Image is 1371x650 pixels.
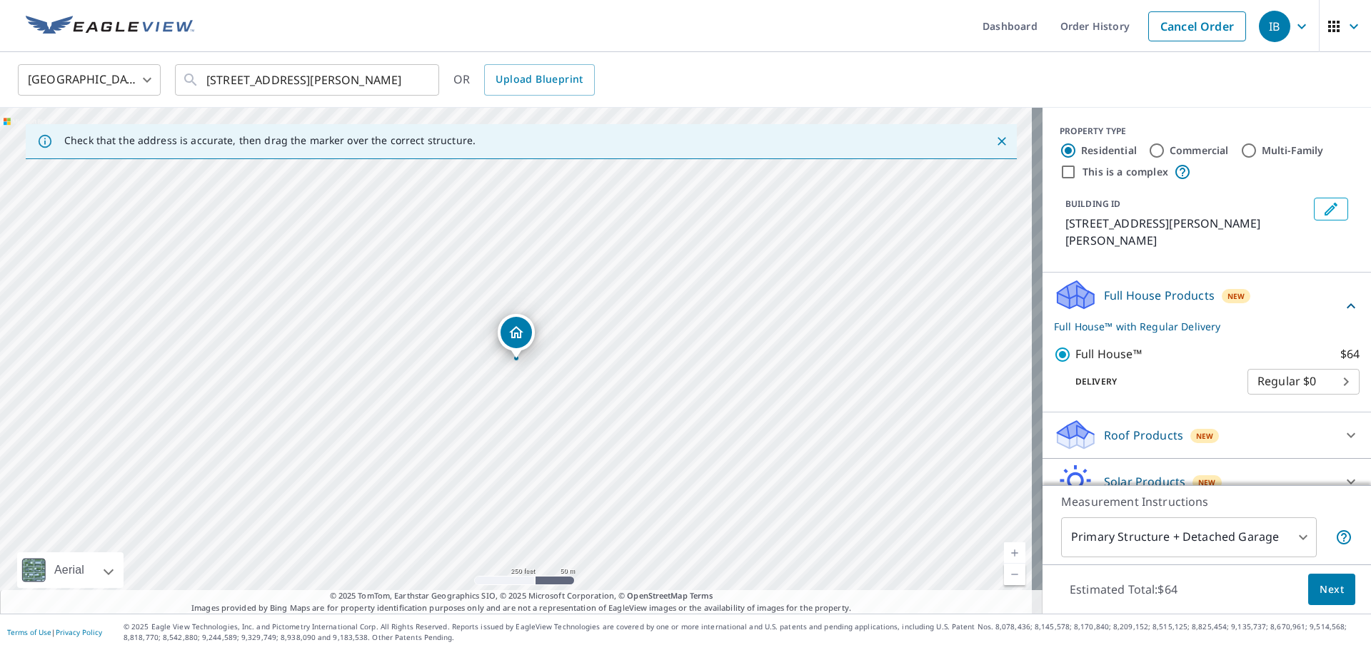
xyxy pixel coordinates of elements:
[1259,11,1290,42] div: IB
[1054,278,1360,334] div: Full House ProductsNewFull House™ with Regular Delivery
[1335,529,1352,546] span: Your report will include the primary structure and a detached garage if one exists.
[1065,198,1120,210] p: BUILDING ID
[690,590,713,601] a: Terms
[26,16,194,37] img: EV Logo
[484,64,594,96] a: Upload Blueprint
[1081,143,1137,158] label: Residential
[1308,574,1355,606] button: Next
[1054,418,1360,452] div: Roof ProductsNew
[1075,345,1142,363] p: Full House™
[7,628,102,636] p: |
[7,627,51,637] a: Terms of Use
[18,60,161,100] div: [GEOGRAPHIC_DATA]
[496,71,583,88] span: Upload Blueprint
[1227,290,1245,302] span: New
[206,60,410,100] input: Search by address or latitude-longitude
[1320,581,1344,599] span: Next
[1083,165,1168,179] label: This is a complex
[1060,125,1354,138] div: PROPERTY TYPE
[453,64,595,96] div: OR
[1247,362,1360,402] div: Regular $0
[1054,319,1342,334] p: Full House™ with Regular Delivery
[1198,477,1216,488] span: New
[56,627,102,637] a: Privacy Policy
[498,314,535,358] div: Dropped pin, building 1, Residential property, 14994 Mancroft Dr Fishers, IN 46037
[1061,493,1352,510] p: Measurement Instructions
[1065,215,1308,249] p: [STREET_ADDRESS][PERSON_NAME][PERSON_NAME]
[1004,542,1025,564] a: Current Level 17, Zoom In
[1314,198,1348,220] button: Edit building 1
[1104,473,1185,490] p: Solar Products
[1262,143,1324,158] label: Multi-Family
[50,552,89,588] div: Aerial
[1058,574,1189,605] p: Estimated Total: $64
[64,134,476,147] p: Check that the address is accurate, then drag the marker over the correct structure.
[1054,464,1360,499] div: Solar ProductsNew
[1104,287,1215,304] p: Full House Products
[1061,517,1317,557] div: Primary Structure + Detached Garage
[1054,375,1247,388] p: Delivery
[1196,430,1214,442] span: New
[330,590,713,602] span: © 2025 TomTom, Earthstar Geographics SIO, © 2025 Microsoft Corporation, ©
[1104,427,1183,444] p: Roof Products
[1340,345,1360,363] p: $64
[627,590,687,601] a: OpenStreetMap
[1170,143,1229,158] label: Commercial
[124,621,1364,643] p: © 2025 Eagle View Technologies, Inc. and Pictometry International Corp. All Rights Reserved. Repo...
[993,132,1011,151] button: Close
[1004,564,1025,585] a: Current Level 17, Zoom Out
[1148,11,1246,41] a: Cancel Order
[17,552,124,588] div: Aerial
